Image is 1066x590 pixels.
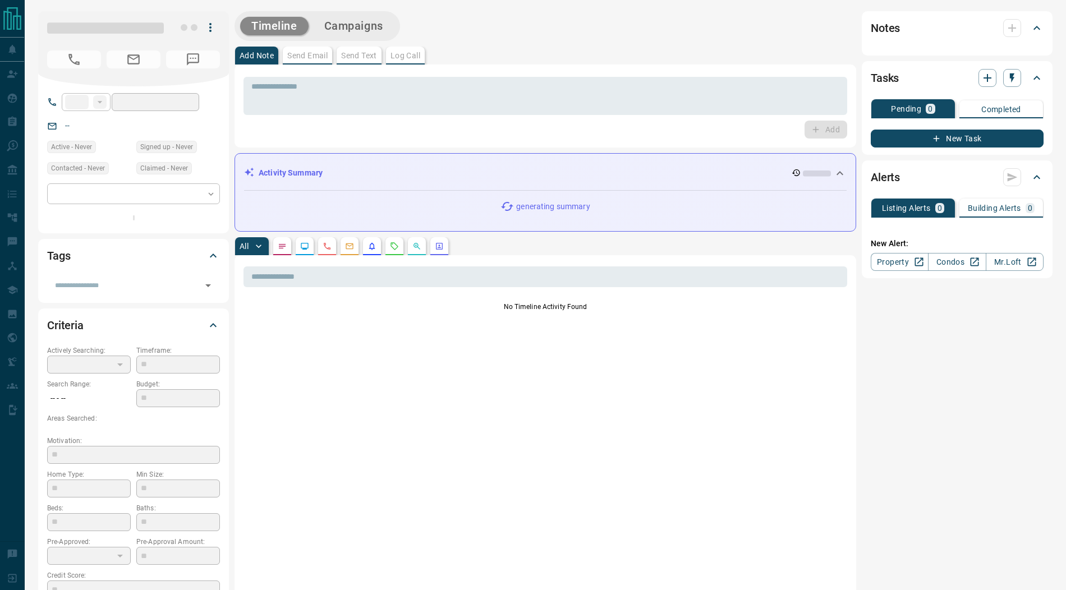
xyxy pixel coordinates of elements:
[871,64,1044,91] div: Tasks
[882,204,931,212] p: Listing Alerts
[47,537,131,547] p: Pre-Approved:
[47,570,220,580] p: Credit Score:
[871,19,900,37] h2: Notes
[928,105,932,113] p: 0
[871,168,900,186] h2: Alerts
[516,201,590,213] p: generating summary
[136,345,220,356] p: Timeframe:
[313,17,394,35] button: Campaigns
[240,52,274,59] p: Add Note
[278,242,287,251] svg: Notes
[47,247,70,265] h2: Tags
[1028,204,1032,212] p: 0
[323,242,332,251] svg: Calls
[390,242,399,251] svg: Requests
[871,69,899,87] h2: Tasks
[240,17,309,35] button: Timeline
[47,379,131,389] p: Search Range:
[981,105,1021,113] p: Completed
[166,50,220,68] span: No Number
[47,503,131,513] p: Beds:
[200,278,216,293] button: Open
[300,242,309,251] svg: Lead Browsing Activity
[136,503,220,513] p: Baths:
[47,469,131,480] p: Home Type:
[871,15,1044,42] div: Notes
[47,312,220,339] div: Criteria
[136,537,220,547] p: Pre-Approval Amount:
[367,242,376,251] svg: Listing Alerts
[412,242,421,251] svg: Opportunities
[47,345,131,356] p: Actively Searching:
[140,163,188,174] span: Claimed - Never
[136,379,220,389] p: Budget:
[65,121,70,130] a: --
[244,163,847,183] div: Activity Summary
[47,389,131,408] p: -- - --
[871,164,1044,191] div: Alerts
[47,413,220,423] p: Areas Searched:
[140,141,193,153] span: Signed up - Never
[107,50,160,68] span: No Email
[435,242,444,251] svg: Agent Actions
[240,242,249,250] p: All
[928,253,986,271] a: Condos
[345,242,354,251] svg: Emails
[891,105,921,113] p: Pending
[968,204,1021,212] p: Building Alerts
[47,316,84,334] h2: Criteria
[47,242,220,269] div: Tags
[871,253,929,271] a: Property
[243,302,847,312] p: No Timeline Activity Found
[259,167,323,179] p: Activity Summary
[51,163,105,174] span: Contacted - Never
[47,50,101,68] span: No Number
[871,238,1044,250] p: New Alert:
[47,436,220,446] p: Motivation:
[986,253,1044,271] a: Mr.Loft
[938,204,942,212] p: 0
[136,469,220,480] p: Min Size:
[51,141,92,153] span: Active - Never
[871,130,1044,147] button: New Task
